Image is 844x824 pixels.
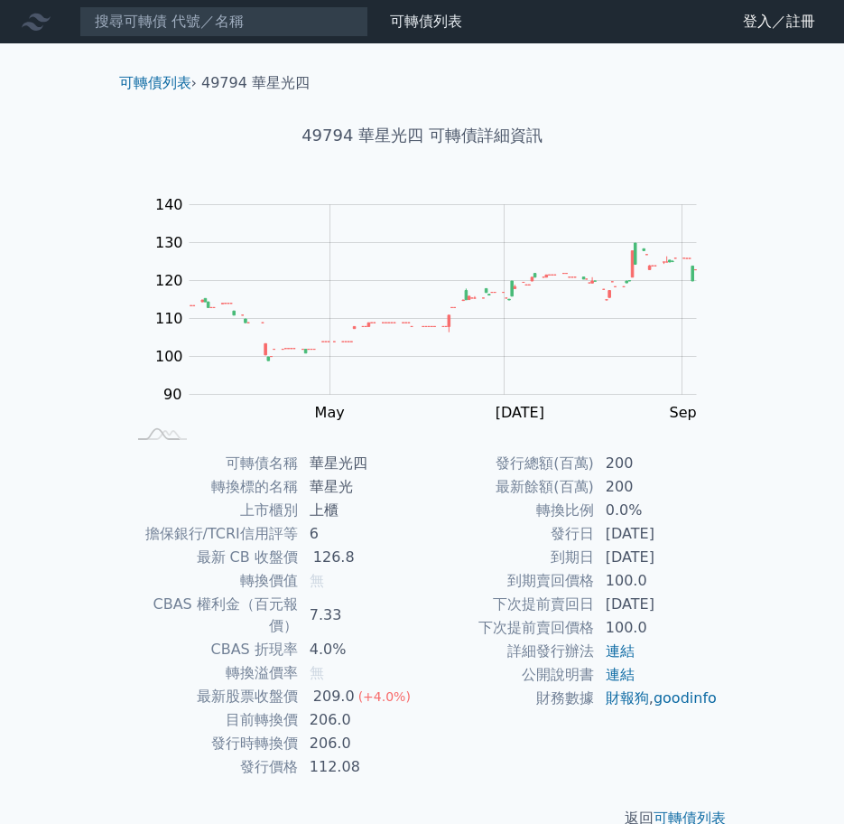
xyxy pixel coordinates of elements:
[422,687,595,710] td: 財務數據
[126,499,299,522] td: 上市櫃別
[155,310,183,327] tspan: 110
[358,689,411,704] span: (+4.0%)
[728,7,830,36] a: 登入／註冊
[126,475,299,499] td: 轉換標的名稱
[670,404,697,421] tspan: Sep
[595,475,719,499] td: 200
[422,569,595,593] td: 到期賣回價格
[606,666,635,683] a: 連結
[606,642,635,660] a: 連結
[422,593,595,616] td: 下次提前賣回日
[126,522,299,546] td: 擔保銀行/TCRI信用評等
[126,755,299,779] td: 發行價格
[299,452,422,475] td: 華星光四
[595,546,719,569] td: [DATE]
[155,348,183,365] tspan: 100
[595,499,719,522] td: 0.0%
[422,640,595,663] td: 詳細發行辦法
[422,546,595,569] td: 到期日
[119,72,197,94] li: ›
[105,123,740,148] h1: 49794 華星光四 可轉債詳細資訊
[155,272,183,289] tspan: 120
[126,708,299,732] td: 目前轉換價
[299,475,422,499] td: 華星光
[299,708,422,732] td: 206.0
[606,689,649,707] a: 財報狗
[310,572,324,589] span: 無
[299,732,422,755] td: 206.0
[310,686,358,707] div: 209.0
[422,499,595,522] td: 轉換比例
[299,755,422,779] td: 112.08
[422,475,595,499] td: 最新餘額(百萬)
[163,386,181,403] tspan: 90
[422,522,595,546] td: 發行日
[595,569,719,593] td: 100.0
[155,196,183,213] tspan: 140
[595,522,719,546] td: [DATE]
[299,522,422,546] td: 6
[496,404,544,421] tspan: [DATE]
[126,546,299,569] td: 最新 CB 收盤價
[126,685,299,708] td: 最新股票收盤價
[595,616,719,640] td: 100.0
[126,732,299,755] td: 發行時轉換價
[126,638,299,661] td: CBAS 折現率
[201,72,310,94] li: 49794 華星光四
[595,452,719,475] td: 200
[310,664,324,681] span: 無
[422,663,595,687] td: 公開說明書
[299,593,422,638] td: 7.33
[595,687,719,710] td: ,
[422,616,595,640] td: 下次提前賣回價格
[79,6,368,37] input: 搜尋可轉債 代號／名稱
[595,593,719,616] td: [DATE]
[310,547,358,568] div: 126.8
[126,569,299,593] td: 轉換價值
[126,452,299,475] td: 可轉債名稱
[119,74,191,91] a: 可轉債列表
[315,404,345,421] tspan: May
[126,661,299,685] td: 轉換溢價率
[422,452,595,475] td: 發行總額(百萬)
[390,13,462,30] a: 可轉債列表
[155,234,183,251] tspan: 130
[299,638,422,661] td: 4.0%
[654,689,717,707] a: goodinfo
[299,499,422,522] td: 上櫃
[126,593,299,638] td: CBAS 權利金（百元報價）
[146,196,724,458] g: Chart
